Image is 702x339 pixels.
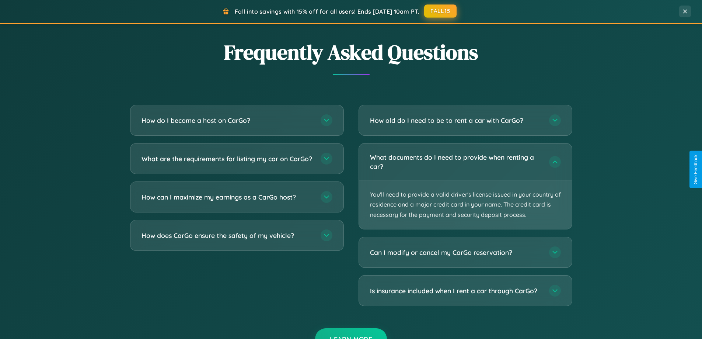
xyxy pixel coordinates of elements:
h3: What documents do I need to provide when renting a car? [370,153,542,171]
button: FALL15 [424,4,457,18]
h3: What are the requirements for listing my car on CarGo? [142,154,313,163]
h3: How do I become a host on CarGo? [142,116,313,125]
h3: Is insurance included when I rent a car through CarGo? [370,286,542,295]
h3: How does CarGo ensure the safety of my vehicle? [142,231,313,240]
p: You'll need to provide a valid driver's license issued in your country of residence and a major c... [359,180,572,229]
h2: Frequently Asked Questions [130,38,572,66]
h3: How can I maximize my earnings as a CarGo host? [142,193,313,202]
span: Fall into savings with 15% off for all users! Ends [DATE] 10am PT. [235,8,419,15]
h3: How old do I need to be to rent a car with CarGo? [370,116,542,125]
div: Give Feedback [693,155,698,184]
h3: Can I modify or cancel my CarGo reservation? [370,248,542,257]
